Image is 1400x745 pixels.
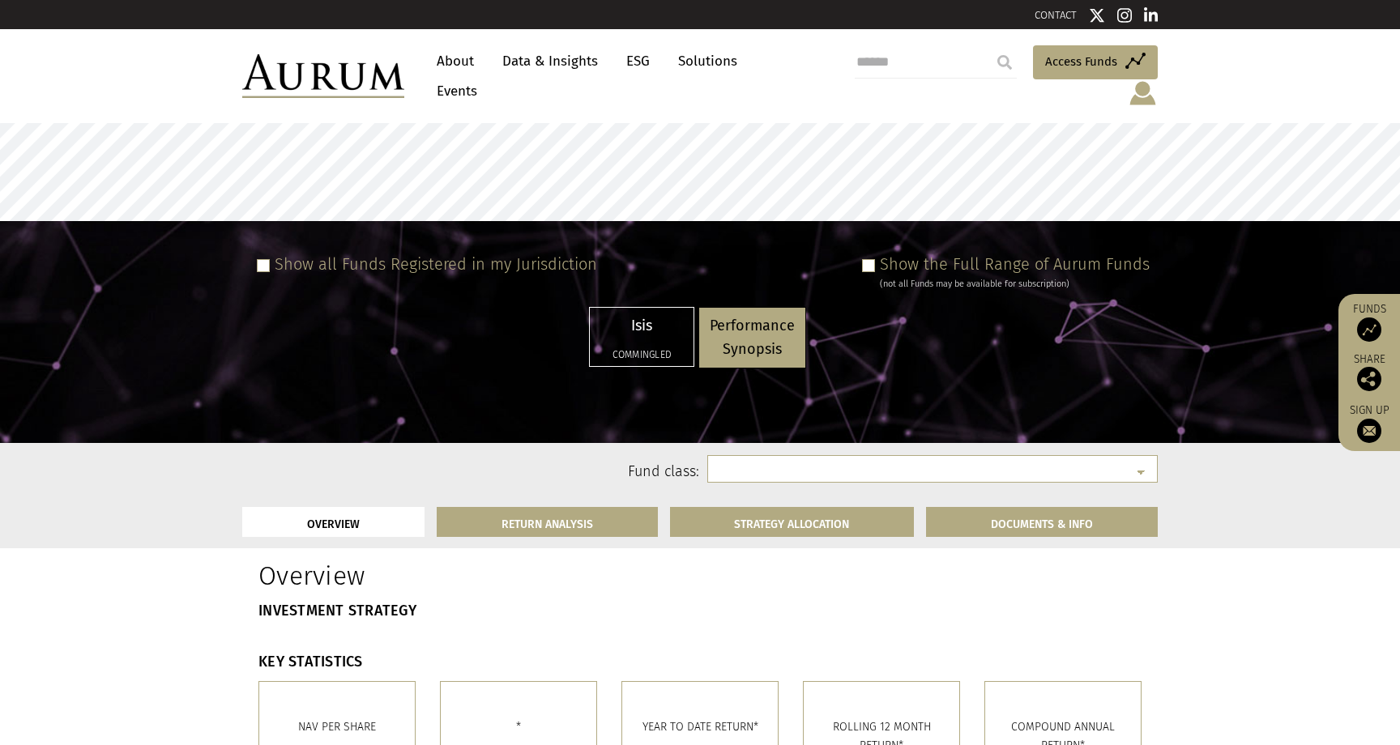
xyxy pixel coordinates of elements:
a: STRATEGY ALLOCATION [670,507,915,537]
a: About [429,46,482,76]
h5: Commingled [600,350,683,360]
label: Show all Funds Registered in my Jurisdiction [275,254,597,274]
p: Performance Synopsis [710,314,795,361]
div: (not all Funds may be available for subscription) [880,277,1150,292]
strong: KEY STATISTICS [258,653,363,670]
a: DOCUMENTS & INFO [926,507,1158,537]
input: Submit [988,46,1021,79]
img: Aurum [242,54,404,98]
a: Access Funds [1033,45,1158,79]
a: Funds [1347,302,1392,342]
img: Twitter icon [1089,7,1105,23]
span: Access Funds [1045,52,1117,71]
img: Instagram icon [1117,7,1132,23]
strong: INVESTMENT STRATEGY [258,602,416,619]
img: Linkedin icon [1144,7,1159,23]
div: Share [1347,354,1392,391]
p: Nav per share [271,718,403,736]
img: Access Funds [1357,317,1381,342]
img: Sign up to our newsletter [1357,419,1381,443]
a: Data & Insights [494,46,606,76]
a: ESG [618,46,658,76]
label: Show the Full Range of Aurum Funds [880,254,1150,274]
a: Sign up [1347,403,1392,443]
p: YEAR TO DATE RETURN* [634,718,766,736]
a: CONTACT [1035,9,1077,21]
a: Solutions [670,46,745,76]
img: Share this post [1357,367,1381,391]
label: Fund class: [399,462,699,483]
p: Isis [600,314,683,338]
h1: Overview [258,560,688,591]
a: RETURN ANALYSIS [437,507,658,537]
img: account-icon.svg [1128,79,1158,107]
a: Events [429,76,477,106]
